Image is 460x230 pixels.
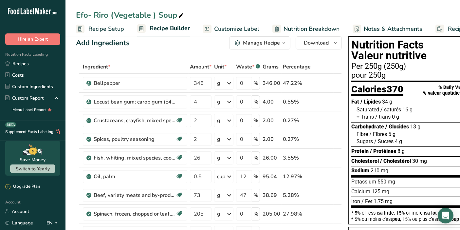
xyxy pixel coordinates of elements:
[283,117,311,125] div: 0.27%
[217,135,220,143] div: g
[263,63,279,71] span: Grams
[263,210,280,218] div: 205.00
[351,85,403,97] div: Calories
[214,63,227,71] span: Unit
[364,25,422,33] span: Notes & Attachments
[360,99,381,105] span: / Lipides
[217,79,220,87] div: g
[94,117,175,125] div: Crustaceans, crayfish, mixed species, wild, raw
[397,148,405,154] span: 8 g
[137,21,190,37] a: Recipe Builder
[380,158,411,164] span: / Cholestérol
[351,198,360,204] span: Iron
[10,164,55,173] button: Switch to Yearly
[217,98,220,106] div: g
[20,156,46,163] div: Save Money
[94,210,175,218] div: Spinach, frozen, chopped or leaf, unprepared (Includes foods for USDA's Food Distribution Program)
[371,167,388,174] span: 210 mg
[263,191,280,199] div: 38.69
[438,208,453,223] div: Open Intercom Messenger
[217,191,220,199] div: g
[283,173,311,181] div: 12.97%
[283,135,311,143] div: 0.27%
[296,36,342,49] button: Download
[351,124,384,130] span: Carbohydrate
[5,217,33,229] a: Language
[283,63,311,71] span: Percentage
[351,148,369,154] span: Protein
[5,122,16,127] div: BETA
[217,117,220,125] div: g
[357,131,368,137] span: Fibre
[380,106,401,113] span: / saturés
[369,131,387,137] span: / Fibres
[375,114,391,120] span: / trans
[16,166,50,172] span: Switch to Yearly
[263,154,280,162] div: 26.00
[88,25,124,33] span: Recipe Setup
[94,79,175,87] div: Bellpepper
[351,167,369,174] span: Sodium
[263,173,280,181] div: 95.04
[374,198,393,204] span: 1.75 mg
[412,158,427,164] span: 30 mg
[283,98,311,106] div: 0.55%
[94,173,175,181] div: Oil, palm
[392,217,400,222] span: peu
[5,95,44,102] div: Custom Report
[229,36,290,49] button: Manage Recipe
[351,99,359,105] span: Fat
[94,98,175,106] div: Locust bean gum; carob gum (E410)
[284,25,340,33] span: Nutrition Breakdown
[427,210,437,216] span: a lot
[361,198,372,204] span: / Fer
[83,63,110,71] span: Ingredient
[263,117,280,125] div: 2.00
[410,124,420,130] span: 13 g
[243,39,280,47] div: Manage Recipe
[395,138,402,144] span: 4 g
[385,124,409,130] span: / Glucides
[94,154,175,162] div: Fish, whiting, mixed species, cooked, dry heat
[46,219,60,227] div: EN
[402,106,413,113] span: 16 g
[217,154,220,162] div: g
[263,135,280,143] div: 2.00
[283,210,311,218] div: 27.98%
[283,191,311,199] div: 5.28%
[76,38,130,48] div: Add Ingredients
[372,188,389,195] span: 125 mg
[392,114,399,120] span: 0 g
[94,191,175,199] div: Beef, variety meats and by-products, tripe, cooked, simmered
[357,106,379,113] span: Saturated
[94,135,175,143] div: Spices, poultry seasoning
[387,84,403,95] span: 370
[217,210,220,218] div: g
[351,188,370,195] span: Calcium
[217,173,225,181] div: cup
[76,9,185,21] div: Efo- Riro (Vegetable ) Soup
[388,131,396,137] span: 5 g
[190,63,212,71] span: Amount
[283,79,311,87] div: 47.22%
[374,138,394,144] span: / Sucres
[351,158,379,164] span: Cholesterol
[377,179,395,185] span: 550 mg
[380,210,394,216] span: a little
[263,79,280,87] div: 346.00
[357,114,374,120] span: + Trans
[370,148,396,154] span: / Protéines
[150,24,190,33] span: Recipe Builder
[203,22,259,36] a: Customize Label
[272,22,340,36] a: Nutrition Breakdown
[5,183,40,190] div: Upgrade Plan
[214,25,259,33] span: Customize Label
[263,98,280,106] div: 4.00
[357,138,373,144] span: Sugars
[304,39,329,47] span: Download
[353,22,422,36] a: Notes & Attachments
[5,33,60,45] button: Hire an Expert
[76,22,124,36] a: Recipe Setup
[382,99,392,105] span: 34 g
[283,154,311,162] div: 3.55%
